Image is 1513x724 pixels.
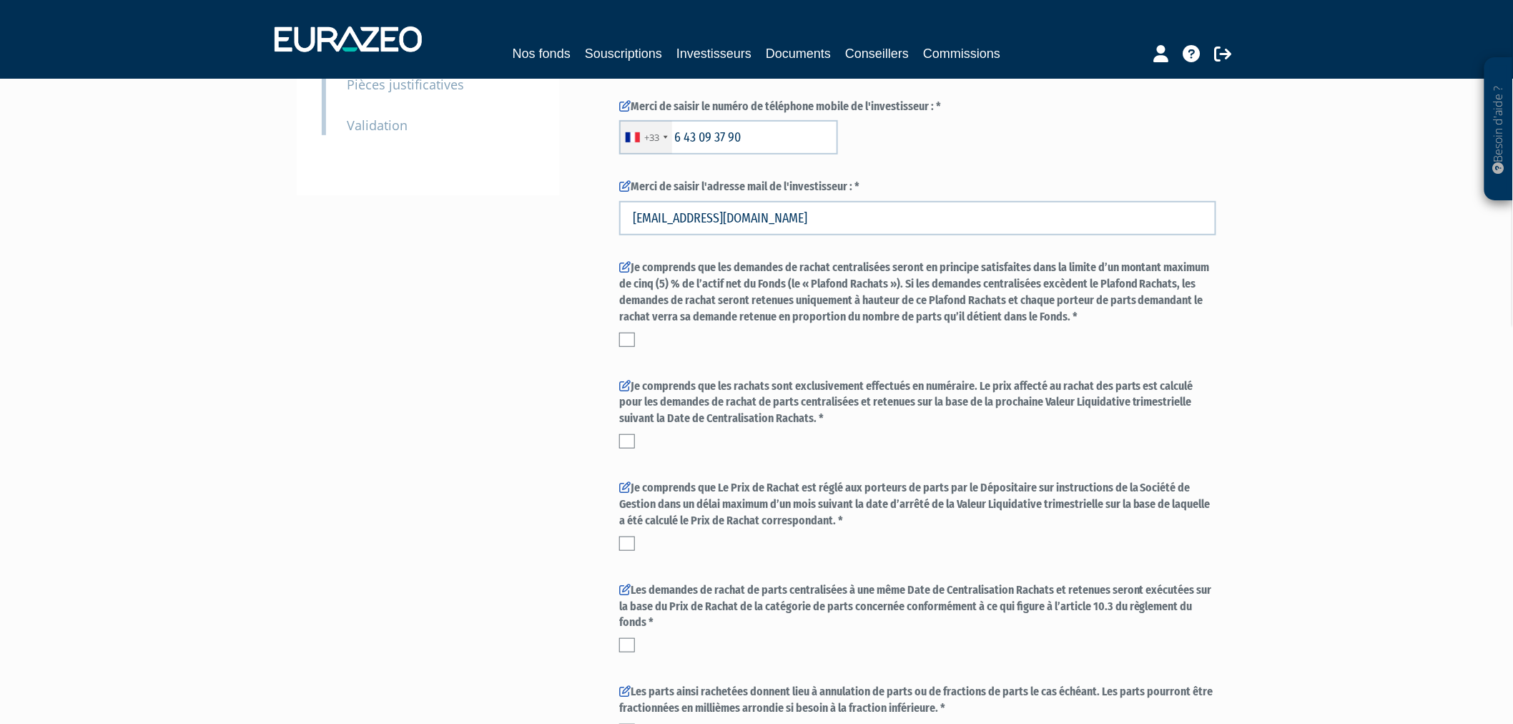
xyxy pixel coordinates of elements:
a: Conseillers [845,44,909,64]
div: +33 [644,131,659,145]
a: Nos fonds [513,44,571,64]
a: Investisseurs [676,44,751,64]
label: Merci de saisir l'adresse mail de l'investisseur : * [619,179,1216,195]
label: Merci de saisir le numéro de téléphone mobile de l'investisseur : * [619,99,1216,115]
a: Documents [766,44,831,64]
label: Je comprends que les demandes de rachat centralisées seront en principe satisfaites dans la limit... [619,260,1216,325]
a: Souscriptions [585,44,662,64]
label: Je comprends que Le Prix de Rachat est réglé aux porteurs de parts par le Dépositaire sur instruc... [619,480,1216,529]
label: Je comprends que les rachats sont exclusivement effectués en numéraire. Le prix affecté au rachat... [619,378,1216,428]
input: 6 12 34 56 78 [619,120,838,155]
a: Commissions [923,44,1000,64]
small: Validation [347,117,408,134]
p: Besoin d'aide ? [1491,65,1507,194]
div: France: +33 [620,121,672,154]
small: Pièces justificatives [347,76,464,93]
img: 1732889491-logotype_eurazeo_blanc_rvb.png [275,26,422,52]
label: Les demandes de rachat de parts centralisées à une même Date de Centralisation Rachats et retenue... [619,582,1216,632]
label: Les parts ainsi rachetées donnent lieu à annulation de parts ou de fractions de parts le cas éché... [619,684,1216,717]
